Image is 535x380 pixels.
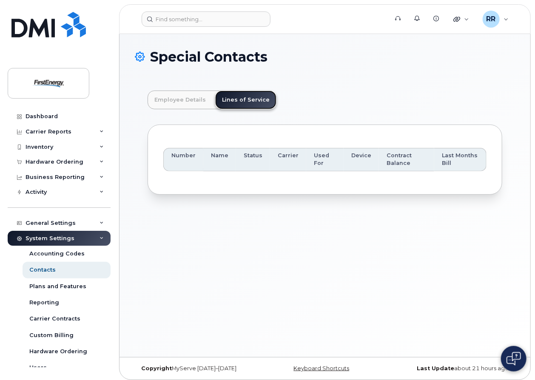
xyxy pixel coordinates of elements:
th: Last Months Bill [434,148,487,171]
th: Contract Balance [379,148,434,171]
strong: Copyright [141,365,172,371]
div: about 21 hours ago [388,365,515,372]
strong: Last Update [417,365,454,371]
h1: Special Contacts [135,49,515,64]
th: Used For [306,148,344,171]
a: Keyboard Shortcuts [293,365,349,371]
div: MyServe [DATE]–[DATE] [135,365,262,372]
a: Lines of Service [215,91,276,109]
th: Carrier [270,148,306,171]
th: Device [344,148,379,171]
th: Name [203,148,236,171]
th: Number [163,148,203,171]
img: Open chat [507,352,521,366]
a: Employee Details [148,91,213,109]
th: Status [236,148,270,171]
